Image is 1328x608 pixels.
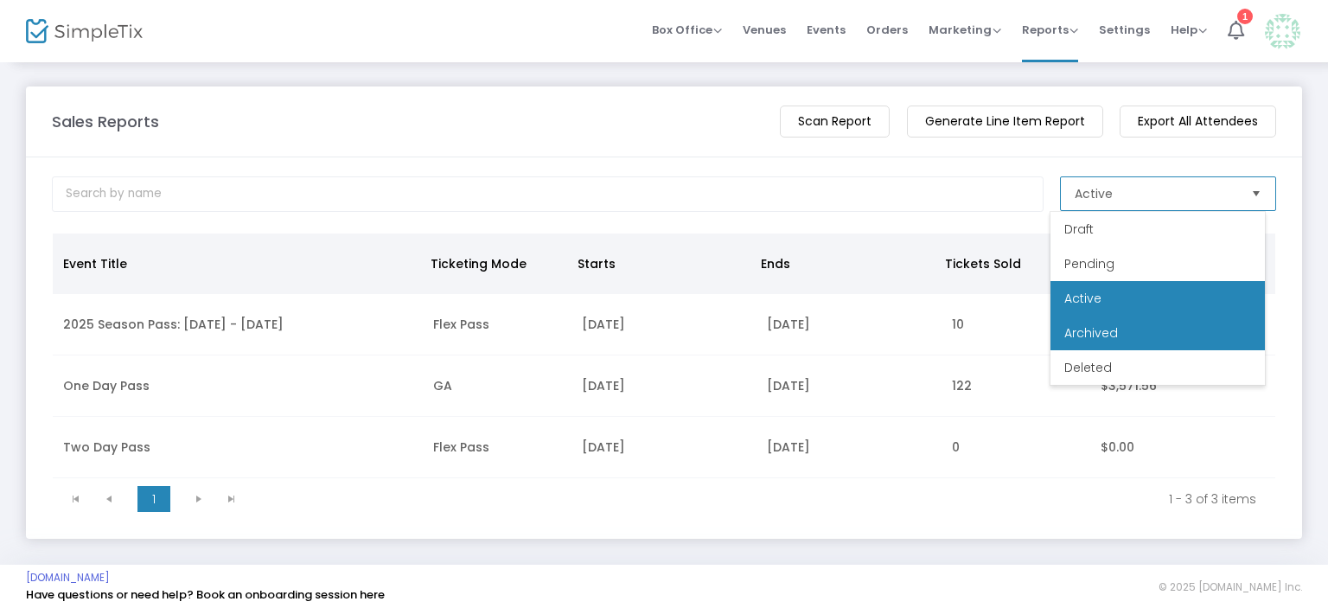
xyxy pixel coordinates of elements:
kendo-pager-info: 1 - 3 of 3 items [260,490,1256,508]
span: Active [1064,290,1101,307]
td: [DATE] [571,294,757,355]
td: [DATE] [571,355,757,417]
m-button: Generate Line Item Report [907,106,1103,138]
span: Archived [1064,324,1118,342]
td: [DATE] [571,417,757,478]
td: 10 [942,294,1089,355]
m-button: Scan Report [780,106,890,138]
span: Venues [743,8,786,52]
button: Select [1244,177,1268,210]
th: Starts [567,234,750,294]
span: © 2025 [DOMAIN_NAME] Inc. [1159,580,1302,594]
span: Marketing [929,22,1001,38]
td: Flex Pass [423,417,571,478]
td: 0 [942,417,1089,478]
span: Active [1075,185,1113,202]
span: Reports [1022,22,1078,38]
span: Page 1 [137,486,170,512]
input: Search by name [52,176,1044,212]
a: Have questions or need help? Book an onboarding session here [26,586,385,603]
m-panel-title: Sales Reports [52,110,159,133]
td: Two Day Pass [53,417,423,478]
m-button: Export All Attendees [1120,106,1276,138]
td: 2025 Season Pass: [DATE] - [DATE] [53,294,423,355]
td: [DATE] [757,355,942,417]
span: Deleted [1064,359,1112,376]
td: One Day Pass [53,355,423,417]
a: [DOMAIN_NAME] [26,571,110,585]
span: Help [1171,22,1207,38]
td: GA [423,355,571,417]
td: $3,571.56 [1090,355,1275,417]
div: 1 [1237,9,1253,24]
td: 122 [942,355,1089,417]
span: Orders [866,8,908,52]
th: Event Title [53,234,420,294]
td: [DATE] [757,294,942,355]
span: Settings [1099,8,1150,52]
td: Flex Pass [423,294,571,355]
span: Pending [1064,255,1114,272]
td: [DATE] [757,417,942,478]
td: $0.00 [1090,417,1275,478]
th: Ticketing Mode [420,234,567,294]
span: Box Office [652,22,722,38]
span: Draft [1064,221,1094,238]
th: Tickets Sold [935,234,1082,294]
div: Data table [53,234,1275,478]
span: Events [807,8,846,52]
th: Ends [750,234,934,294]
